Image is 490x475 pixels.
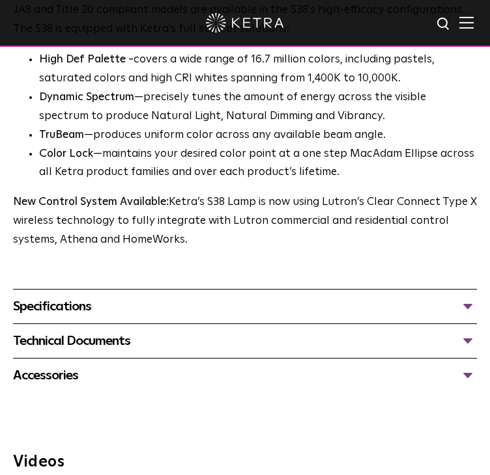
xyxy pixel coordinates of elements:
p: Ketra’s S38 Lamp is now using Lutron’s Clear Connect Type X wireless technology to fully integrat... [13,193,477,250]
img: Hamburger%20Nav.svg [459,16,474,29]
li: —precisely tunes the amount of energy across the visible spectrum to produce Natural Light, Natur... [39,88,477,126]
p: covers a wide range of 16.7 million colors, including pastels, saturated colors and high CRI whit... [39,51,477,88]
strong: Dynamic Spectrum [39,92,134,103]
div: Accessories [13,365,477,386]
img: search icon [436,16,452,33]
h3: Videos [13,454,477,470]
strong: New Control System Available: [13,197,169,208]
li: —maintains your desired color point at a one step MacAdam Ellipse across all Ketra product famili... [39,145,477,183]
div: Technical Documents [13,331,477,351]
strong: High Def Palette - [39,54,134,65]
div: Specifications [13,296,477,317]
li: —produces uniform color across any available beam angle. [39,126,477,145]
img: ketra-logo-2019-white [206,13,284,33]
strong: TruBeam [39,129,84,141]
strong: Color Lock [39,148,93,159]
